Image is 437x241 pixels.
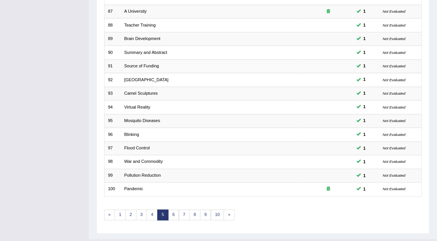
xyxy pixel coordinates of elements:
[179,209,190,220] a: 7
[114,209,126,220] a: 1
[383,159,405,164] small: Not Evaluated
[104,32,121,45] td: 89
[383,105,405,109] small: Not Evaluated
[124,9,146,13] a: A University
[104,182,121,196] td: 100
[125,209,136,220] a: 2
[361,172,368,179] span: You can still take this question
[361,22,368,29] span: You can still take this question
[211,209,224,220] a: 10
[124,173,161,177] a: Pollution Reduction
[124,23,156,27] a: Teacher Training
[307,8,349,15] div: Exam occurring question
[383,37,405,41] small: Not Evaluated
[104,169,121,182] td: 99
[361,63,368,70] span: You can still take this question
[124,159,163,164] a: War and Commodity
[361,76,368,83] span: You can still take this question
[383,23,405,27] small: Not Evaluated
[104,5,121,18] td: 87
[361,145,368,152] span: You can still take this question
[383,132,405,137] small: Not Evaluated
[104,73,121,87] td: 92
[383,146,405,150] small: Not Evaluated
[189,209,200,220] a: 8
[361,158,368,165] span: You can still take this question
[104,114,121,127] td: 95
[104,87,121,100] td: 93
[124,118,160,123] a: Mosquito Diseases
[361,8,368,15] span: You can still take this question
[104,18,121,32] td: 88
[104,128,121,141] td: 96
[124,50,167,55] a: Summary and Abstract
[168,209,179,220] a: 6
[124,64,159,68] a: Source of Funding
[136,209,147,220] a: 3
[124,77,168,82] a: [GEOGRAPHIC_DATA]
[361,104,368,110] span: You can still take this question
[146,209,158,220] a: 4
[104,59,121,73] td: 91
[383,78,405,82] small: Not Evaluated
[383,187,405,191] small: Not Evaluated
[361,49,368,56] span: You can still take this question
[383,119,405,123] small: Not Evaluated
[124,146,150,150] a: Flood Control
[383,64,405,68] small: Not Evaluated
[124,105,150,109] a: Virtual Reality
[157,209,168,220] a: 5
[361,186,368,192] span: You can still take this question
[361,90,368,97] span: You can still take this question
[383,50,405,55] small: Not Evaluated
[383,173,405,177] small: Not Evaluated
[104,209,115,220] a: «
[124,36,160,41] a: Brain Development
[383,91,405,95] small: Not Evaluated
[200,209,211,220] a: 9
[361,131,368,138] span: You can still take this question
[124,91,158,95] a: Camel Sculptures
[124,186,143,191] a: Pandemic
[104,155,121,169] td: 98
[307,186,349,192] div: Exam occurring question
[361,35,368,42] span: You can still take this question
[104,100,121,114] td: 94
[224,209,235,220] a: »
[104,141,121,155] td: 97
[124,132,139,137] a: Blinking
[361,117,368,124] span: You can still take this question
[383,9,405,13] small: Not Evaluated
[104,46,121,59] td: 90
